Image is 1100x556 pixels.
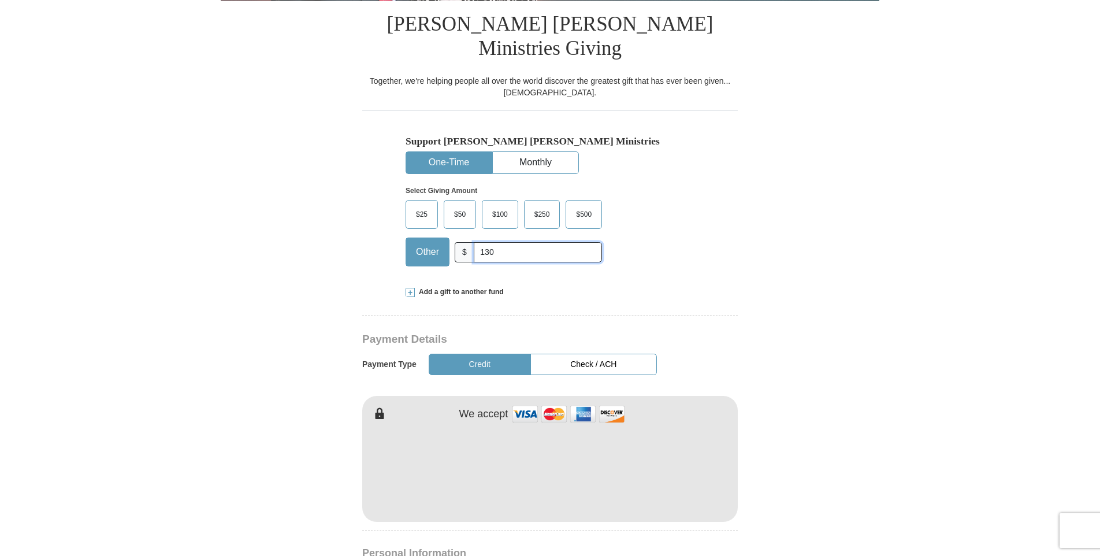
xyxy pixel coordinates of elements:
button: Credit [429,354,531,375]
span: $ [455,242,474,262]
div: Together, we're helping people all over the world discover the greatest gift that has ever been g... [362,75,738,98]
h4: We accept [459,408,508,421]
img: credit cards accepted [511,402,626,427]
input: Other Amount [474,242,602,262]
span: $25 [410,206,433,223]
h5: Support [PERSON_NAME] [PERSON_NAME] Ministries [406,135,694,147]
button: Monthly [493,152,578,173]
h5: Payment Type [362,359,417,369]
button: Check / ACH [530,354,657,375]
h3: Payment Details [362,333,657,346]
h1: [PERSON_NAME] [PERSON_NAME] Ministries Giving [362,1,738,75]
span: $500 [570,206,597,223]
span: Add a gift to another fund [415,287,504,297]
span: $250 [529,206,556,223]
strong: Select Giving Amount [406,187,477,195]
span: $100 [486,206,514,223]
span: Other [410,243,445,261]
span: $50 [448,206,471,223]
button: One-Time [406,152,492,173]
